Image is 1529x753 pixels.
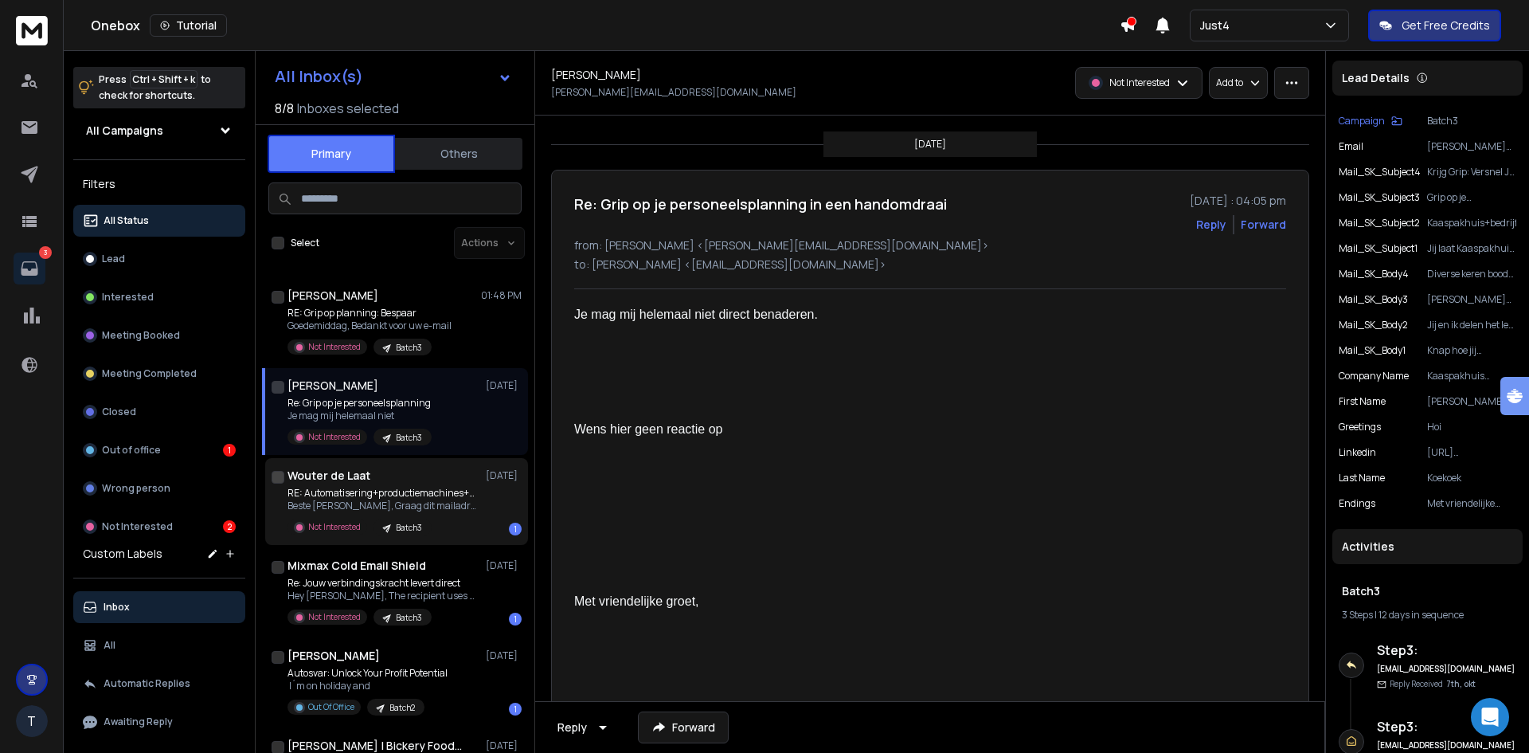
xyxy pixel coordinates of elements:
[1427,395,1516,408] p: [PERSON_NAME]
[268,135,395,173] button: Primary
[1427,191,1516,204] p: Grip op je personeelsplanning in een handomdraai
[1377,641,1516,660] h6: Step 3 :
[1427,421,1516,433] p: Hoi
[509,523,522,535] div: 1
[73,358,245,390] button: Meeting Completed
[1339,217,1420,229] p: Mail_SK_Subject2
[638,712,729,743] button: Forward
[1427,268,1516,280] p: Diverse keren bood ik je een persoonlijk rapport aan waarmee je razendsnel directe controle op lo...
[551,67,641,83] h1: [PERSON_NAME]
[308,341,361,353] p: Not Interested
[486,469,522,482] p: [DATE]
[396,522,422,534] p: Batch3
[73,706,245,738] button: Awaiting Reply
[287,397,432,410] p: Re: Grip op je personeelsplanning
[73,473,245,504] button: Wrong person
[486,559,522,572] p: [DATE]
[1427,217,1516,229] p: Kaaspakhuis+bedrijfsvoering+klantrelaties
[1339,293,1408,306] p: Mail_SK_Body3
[1471,698,1509,736] div: Open Intercom Messenger
[1190,193,1286,209] p: [DATE] : 04:05 pm
[130,70,197,88] span: Ctrl + Shift + k
[16,705,48,737] button: T
[275,99,294,118] span: 8 / 8
[509,613,522,626] div: 1
[73,320,245,351] button: Meeting Booked
[308,521,361,533] p: Not Interested
[297,99,399,118] h3: Inboxes selected
[73,668,245,700] button: Automatic Replies
[1332,529,1523,564] div: Activities
[287,378,378,394] h1: [PERSON_NAME]
[91,14,1120,37] div: Onebox
[1339,268,1409,280] p: Mail_SK_Body4
[275,69,363,84] h1: All Inbox(s)
[1196,217,1226,233] button: Reply
[574,257,1286,273] p: to: [PERSON_NAME] <[EMAIL_ADDRESS][DOMAIN_NAME]>
[83,546,162,562] h3: Custom Labels
[287,487,479,500] p: RE: Automatisering+productiemachines+monitoring
[486,649,522,662] p: [DATE]
[574,305,1039,324] div: Je mag mij helemaal niet direct benaderen.
[557,720,587,735] div: Reply
[73,115,245,147] button: All Campaigns
[14,253,45,284] a: 3
[914,138,946,151] p: [DATE]
[73,434,245,466] button: Out of office1
[1427,370,1516,382] p: Kaaspakhuis [GEOGRAPHIC_DATA]
[1427,140,1516,153] p: [PERSON_NAME][EMAIL_ADDRESS][DOMAIN_NAME]
[1342,609,1513,622] div: |
[1427,319,1516,331] p: Jij en ik delen het lef om elke dag snel te schakelen als ondernemer, dat maakt jou uniek in jouw...
[574,592,1039,611] div: Met vriendelijke groet,
[73,396,245,428] button: Closed
[287,558,426,574] h1: Mixmax Cold Email Shield
[1378,608,1464,622] span: 12 days in sequence
[1241,217,1286,233] div: Forward
[1427,497,1516,510] p: Met vriendelijke groeten
[102,253,125,265] p: Lead
[1339,115,1402,127] button: Campaign
[73,591,245,623] button: Inbox
[104,214,149,227] p: All Status
[223,444,236,457] div: 1
[102,291,154,304] p: Interested
[1200,18,1236,33] p: Just4
[1342,583,1513,599] h1: Batch3
[1377,717,1516,736] h6: Step 3 :
[102,482,170,495] p: Wrong person
[287,468,370,484] h1: Wouter de Laat
[1339,497,1375,510] p: Endings
[287,500,479,512] p: Beste [PERSON_NAME], Graag dit mailadres
[104,639,115,652] p: All
[262,61,525,92] button: All Inbox(s)
[102,520,173,533] p: Not Interested
[509,703,522,716] div: 1
[486,379,522,392] p: [DATE]
[396,342,422,354] p: Batch3
[39,246,52,259] p: 3
[1427,293,1516,306] p: [PERSON_NAME] het niet geweldig zijn om snel inzicht te krijgen in je personeelsplanning? - Geen ...
[574,420,1039,439] div: Wens hier geen reactie op
[1339,166,1421,178] p: Mail_SK_Subject4
[486,739,522,752] p: [DATE]
[551,86,796,99] p: [PERSON_NAME][EMAIL_ADDRESS][DOMAIN_NAME]
[1427,166,1516,178] p: Krijg Grip: Versnel Je Beslissingen Binnen 24u
[1446,678,1476,689] span: 7th, okt
[1427,344,1516,357] p: Knap hoe jij Kaaspakhuis Zwolle efficiënt laat groeien! We zijn allebei ondernemers die vaak kans...
[1368,10,1501,41] button: Get Free Credits
[1377,663,1516,675] h6: [EMAIL_ADDRESS][DOMAIN_NAME]
[481,289,522,302] p: 01:48 PM
[1216,76,1243,89] p: Add to
[1427,242,1516,255] p: Jij laat Kaaspakhuis efficiënt groeien
[308,611,361,623] p: Not Interested
[1377,739,1516,751] h6: [EMAIL_ADDRESS][DOMAIN_NAME]
[104,601,130,614] p: Inbox
[1339,395,1386,408] p: First Name
[1342,608,1373,622] span: 3 Steps
[102,406,136,418] p: Closed
[102,367,197,380] p: Meeting Completed
[1342,70,1410,86] p: Lead Details
[73,629,245,661] button: All
[287,577,479,590] p: Re: Jouw verbindingskracht levert direct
